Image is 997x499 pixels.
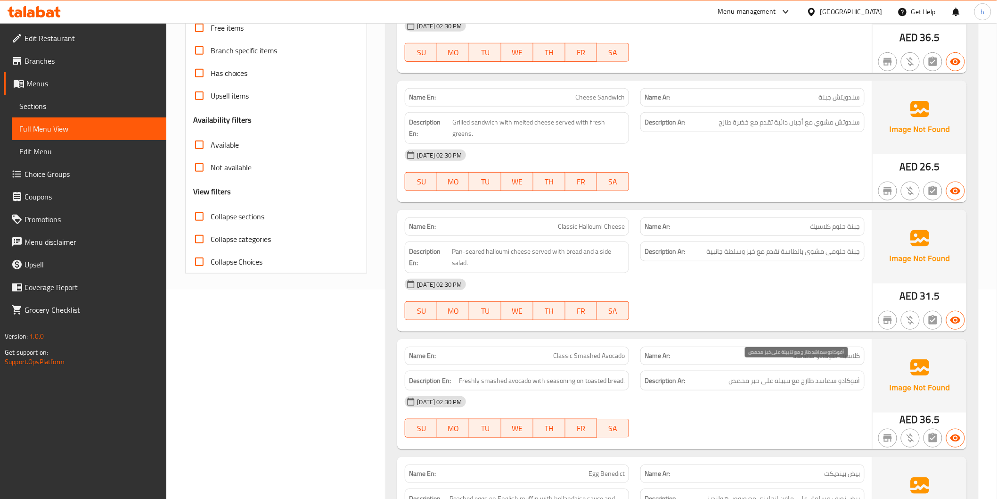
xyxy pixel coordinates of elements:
button: TU [469,419,501,438]
span: WE [505,46,530,59]
strong: Name En: [409,351,436,361]
a: Sections [12,95,166,117]
a: Edit Restaurant [4,27,166,50]
span: 31.5 [920,287,940,305]
span: Promotions [25,214,159,225]
strong: Description En: [409,375,451,387]
span: Get support on: [5,346,48,358]
button: MO [437,301,469,320]
span: MO [441,304,466,318]
span: Pan-seared halloumi cheese served with bread and a side salad. [452,246,625,269]
span: Free items [211,22,244,33]
div: Menu-management [718,6,776,17]
span: Branch specific items [211,45,278,56]
a: Edit Menu [12,140,166,163]
strong: Description Ar: [645,375,685,387]
span: [DATE] 02:30 PM [413,280,466,289]
button: SU [405,172,437,191]
button: Available [946,429,965,448]
span: Grocery Checklist [25,304,159,316]
button: SU [405,419,437,438]
span: 26.5 [920,158,940,176]
span: SA [601,304,625,318]
button: Not branch specific item [878,52,897,71]
span: سندويتش جبنة [819,92,860,102]
span: TH [537,304,562,318]
strong: Description Ar: [645,246,685,258]
span: Upsell items [211,90,249,101]
img: Ae5nvW7+0k+MAAAAAElFTkSuQmCC [873,210,967,283]
button: TH [533,301,565,320]
button: Not has choices [923,311,942,330]
span: Full Menu View [19,123,159,134]
button: Available [946,182,965,200]
span: SA [601,422,625,435]
img: Ae5nvW7+0k+MAAAAAElFTkSuQmCC [873,81,967,154]
span: كلاسيك أفوكادو سماشد [793,351,860,361]
strong: Description En: [409,246,450,269]
span: h [981,7,985,17]
a: Promotions [4,208,166,231]
span: Cheese Sandwich [575,92,625,102]
strong: Name En: [409,222,436,232]
span: 1.0.0 [29,330,44,342]
span: Not available [211,162,252,173]
span: Available [211,139,239,150]
a: Menu disclaimer [4,231,166,253]
span: Menus [26,78,159,89]
button: SA [597,172,629,191]
img: Ae5nvW7+0k+MAAAAAElFTkSuQmCC [873,339,967,413]
button: Purchased item [901,52,920,71]
span: Sections [19,100,159,112]
button: TU [469,301,501,320]
button: WE [501,301,533,320]
span: 36.5 [920,410,940,429]
button: SA [597,419,629,438]
span: AED [899,287,918,305]
strong: Name Ar: [645,469,670,479]
span: Branches [25,55,159,67]
button: Not branch specific item [878,311,897,330]
span: Classic Halloumi Cheese [558,222,625,232]
span: Upsell [25,259,159,270]
span: جبنة حلومي مشوي بالطاسة تقدم مع خبز وسلطة جانبية [707,246,860,258]
strong: Name Ar: [645,92,670,102]
span: TH [537,46,562,59]
span: TU [473,422,498,435]
span: Coupons [25,191,159,202]
div: [GEOGRAPHIC_DATA] [820,7,883,17]
button: WE [501,172,533,191]
span: SU [409,304,433,318]
h3: Availability filters [193,115,252,125]
button: TU [469,172,501,191]
span: SU [409,46,433,59]
span: TU [473,304,498,318]
a: Coverage Report [4,276,166,299]
span: MO [441,46,466,59]
span: TH [537,175,562,189]
button: Purchased item [901,311,920,330]
span: Menu disclaimer [25,236,159,248]
button: Available [946,311,965,330]
span: TH [537,422,562,435]
span: Edit Menu [19,146,159,157]
button: TH [533,43,565,62]
button: Not has choices [923,182,942,200]
a: Menus [4,72,166,95]
strong: Description Ar: [645,116,685,128]
button: FR [565,419,597,438]
span: Classic Smashed Avocado [553,351,625,361]
span: 36.5 [920,28,940,47]
a: Support.OpsPlatform [5,356,65,368]
button: Purchased item [901,182,920,200]
span: Version: [5,330,28,342]
span: FR [569,46,594,59]
a: Choice Groups [4,163,166,185]
button: Purchased item [901,429,920,448]
a: Upsell [4,253,166,276]
span: [DATE] 02:30 PM [413,151,466,160]
button: SA [597,301,629,320]
span: [DATE] 02:30 PM [413,22,466,31]
a: Branches [4,50,166,72]
button: WE [501,43,533,62]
